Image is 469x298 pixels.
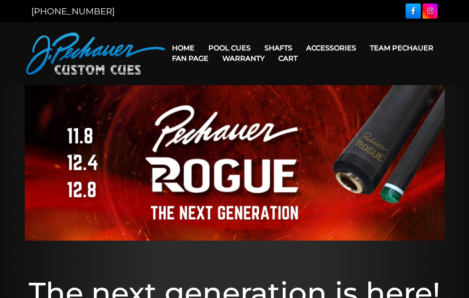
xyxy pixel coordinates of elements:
[165,47,215,70] a: Fan Page
[299,37,363,59] a: Accessories
[271,47,304,70] a: Cart
[201,37,258,59] a: Pool Cues
[363,37,440,59] a: Team Pechauer
[215,47,271,70] a: Warranty
[31,6,115,17] a: [PHONE_NUMBER]
[165,37,201,59] a: Home
[26,33,165,75] img: Pechauer Custom Cues
[258,37,299,59] a: Shafts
